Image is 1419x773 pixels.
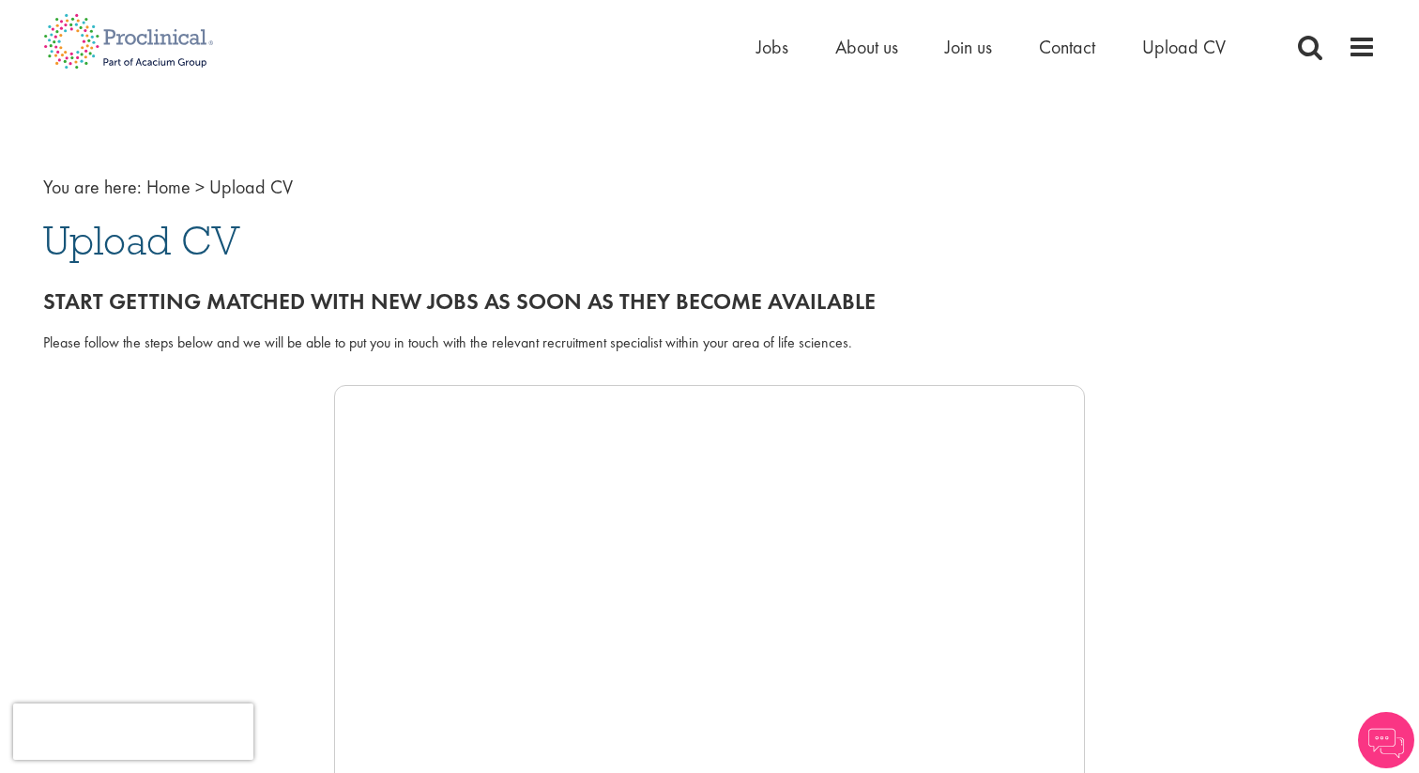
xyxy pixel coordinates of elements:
img: Chatbot [1358,712,1414,768]
span: > [195,175,205,199]
a: Join us [945,35,992,59]
div: Please follow the steps below and we will be able to put you in touch with the relevant recruitme... [43,332,1376,354]
a: Contact [1039,35,1095,59]
span: You are here: [43,175,142,199]
a: Jobs [756,35,788,59]
a: About us [835,35,898,59]
a: breadcrumb link [146,175,191,199]
a: Upload CV [1142,35,1226,59]
span: Upload CV [209,175,293,199]
iframe: reCAPTCHA [13,703,253,760]
span: Upload CV [43,215,240,266]
h2: Start getting matched with new jobs as soon as they become available [43,289,1376,314]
